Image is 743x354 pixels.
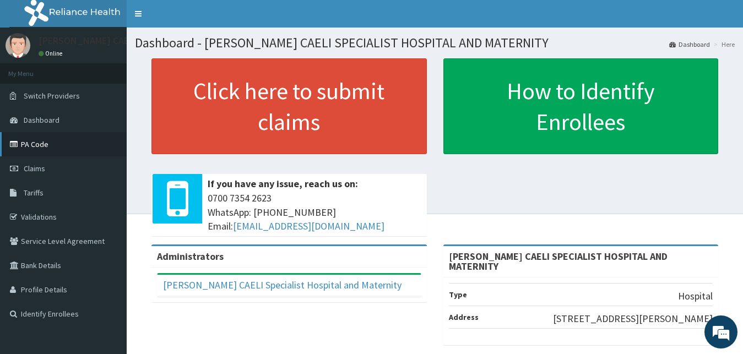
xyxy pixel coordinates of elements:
[553,312,713,326] p: [STREET_ADDRESS][PERSON_NAME]
[24,164,45,173] span: Claims
[39,36,282,46] p: [PERSON_NAME] CAELI Specialist Hospital and Maternity
[449,312,479,322] b: Address
[24,91,80,101] span: Switch Providers
[39,50,65,57] a: Online
[208,177,358,190] b: If you have any issue, reach us on:
[678,289,713,303] p: Hospital
[135,36,735,50] h1: Dashboard - [PERSON_NAME] CAELI SPECIALIST HOSPITAL AND MATERNITY
[6,33,30,58] img: User Image
[151,58,427,154] a: Click here to submit claims
[24,188,44,198] span: Tariffs
[233,220,384,232] a: [EMAIL_ADDRESS][DOMAIN_NAME]
[208,191,421,233] span: 0700 7354 2623 WhatsApp: [PHONE_NUMBER] Email:
[443,58,719,154] a: How to Identify Enrollees
[163,279,402,291] a: [PERSON_NAME] CAELI Specialist Hospital and Maternity
[711,40,735,49] li: Here
[449,250,668,273] strong: [PERSON_NAME] CAELI SPECIALIST HOSPITAL AND MATERNITY
[669,40,710,49] a: Dashboard
[157,250,224,263] b: Administrators
[24,115,59,125] span: Dashboard
[449,290,467,299] b: Type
